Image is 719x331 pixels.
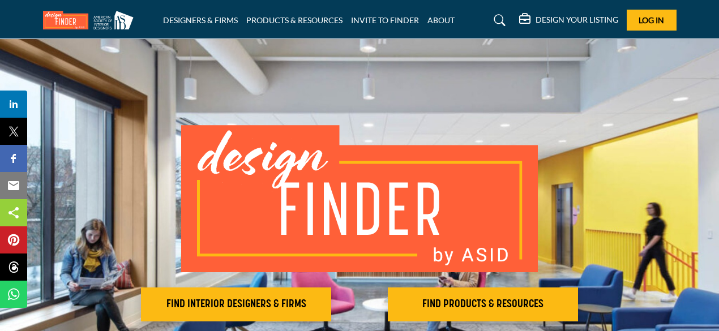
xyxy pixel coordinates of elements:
[427,15,455,25] a: ABOUT
[627,10,677,31] button: Log In
[246,15,343,25] a: PRODUCTS & RESOURCES
[163,15,238,25] a: DESIGNERS & FIRMS
[388,287,578,321] button: FIND PRODUCTS & RESOURCES
[43,11,139,29] img: Site Logo
[181,125,538,272] img: image
[519,14,618,27] div: DESIGN YOUR LISTING
[351,15,419,25] a: INVITE TO FINDER
[639,15,664,25] span: Log In
[483,11,513,29] a: Search
[391,298,575,311] h2: FIND PRODUCTS & RESOURCES
[144,298,328,311] h2: FIND INTERIOR DESIGNERS & FIRMS
[141,287,331,321] button: FIND INTERIOR DESIGNERS & FIRMS
[536,15,618,25] h5: DESIGN YOUR LISTING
